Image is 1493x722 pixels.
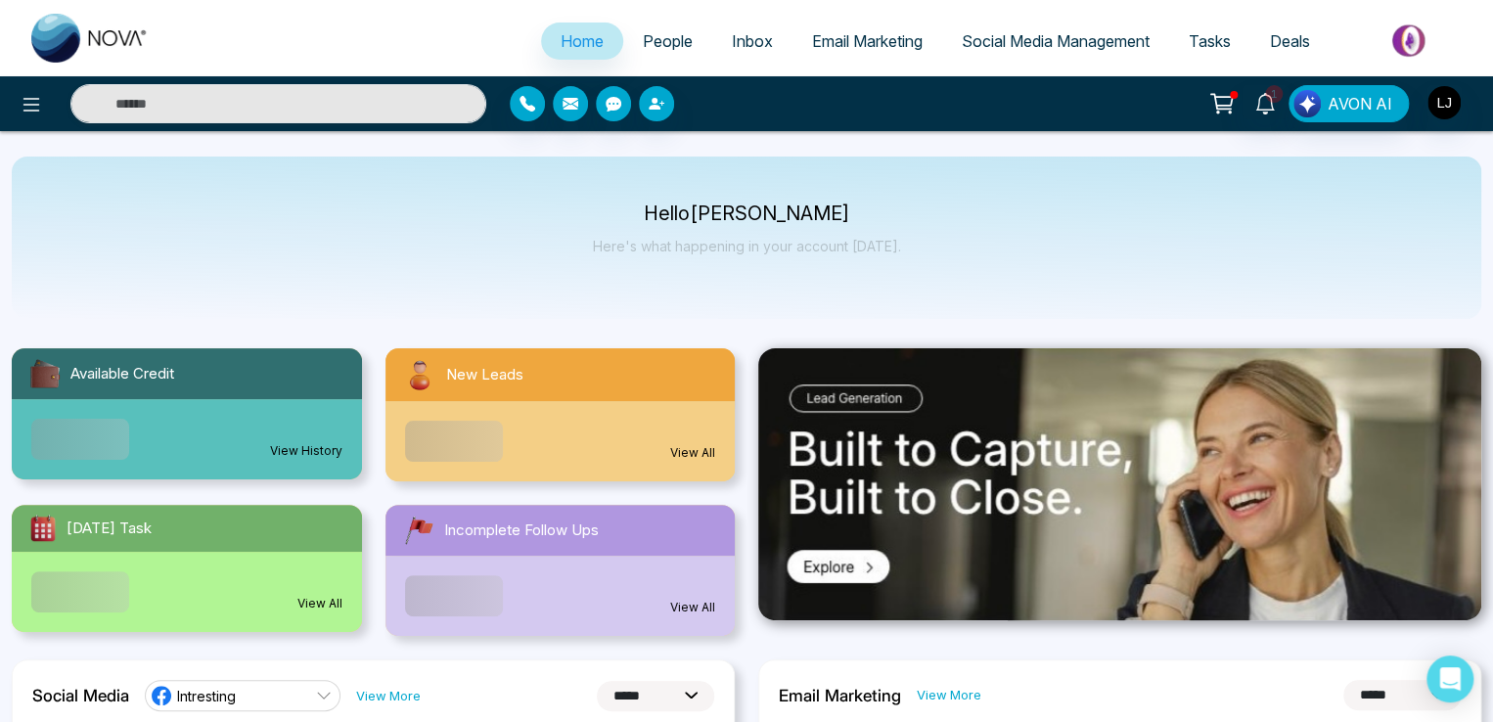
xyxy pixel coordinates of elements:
[643,31,693,51] span: People
[67,518,152,540] span: [DATE] Task
[1189,31,1231,51] span: Tasks
[1169,23,1250,60] a: Tasks
[670,599,715,616] a: View All
[1242,85,1289,119] a: 1
[541,23,623,60] a: Home
[1270,31,1310,51] span: Deals
[27,356,63,391] img: availableCredit.svg
[1328,92,1392,115] span: AVON AI
[962,31,1150,51] span: Social Media Management
[942,23,1169,60] a: Social Media Management
[374,505,747,636] a: Incomplete Follow UpsView All
[356,687,421,705] a: View More
[297,595,342,612] a: View All
[1250,23,1330,60] a: Deals
[27,513,59,544] img: todayTask.svg
[1427,86,1461,119] img: User Avatar
[1426,655,1473,702] div: Open Intercom Messenger
[401,356,438,393] img: newLeads.svg
[1339,19,1481,63] img: Market-place.gif
[593,238,901,254] p: Here's what happening in your account [DATE].
[1293,90,1321,117] img: Lead Flow
[1265,85,1283,103] span: 1
[593,205,901,222] p: Hello [PERSON_NAME]
[812,31,923,51] span: Email Marketing
[374,348,747,481] a: New LeadsView All
[1289,85,1409,122] button: AVON AI
[446,364,523,386] span: New Leads
[712,23,792,60] a: Inbox
[670,444,715,462] a: View All
[917,686,981,704] a: View More
[779,686,901,705] h2: Email Marketing
[561,31,604,51] span: Home
[70,363,174,385] span: Available Credit
[31,14,149,63] img: Nova CRM Logo
[444,519,599,542] span: Incomplete Follow Ups
[792,23,942,60] a: Email Marketing
[270,442,342,460] a: View History
[32,686,129,705] h2: Social Media
[623,23,712,60] a: People
[732,31,773,51] span: Inbox
[758,348,1481,620] img: .
[401,513,436,548] img: followUps.svg
[177,687,236,705] span: Intresting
